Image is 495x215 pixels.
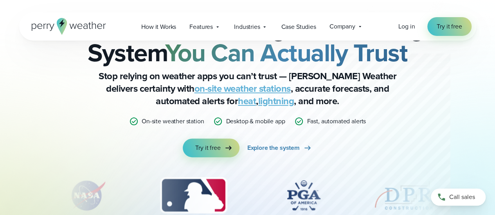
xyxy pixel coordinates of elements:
a: on-site weather stations [194,82,291,96]
a: Try it free [183,139,239,157]
p: Desktop & mobile app [226,117,285,126]
h2: Weather Monitoring and Alerting System [58,15,437,65]
a: Explore the system [247,139,312,157]
a: Case Studies [274,19,322,35]
span: Features [189,22,213,32]
a: Try it free [427,17,471,36]
span: Case Studies [281,22,316,32]
div: 5 of 12 [373,176,435,215]
img: PGA.svg [272,176,335,215]
span: Explore the system [247,143,300,153]
p: Stop relying on weather apps you can’t trust — [PERSON_NAME] Weather delivers certainty with , ac... [91,70,404,107]
img: MLB.svg [152,176,235,215]
span: How it Works [141,22,176,32]
a: heat [238,94,256,108]
a: Log in [398,22,415,31]
a: lightning [258,94,294,108]
div: 3 of 12 [152,176,235,215]
a: How it Works [135,19,183,35]
p: Fast, automated alerts [307,117,366,126]
span: Try it free [437,22,462,31]
span: Try it free [195,143,220,153]
div: 4 of 12 [272,176,335,215]
img: NASA.svg [60,176,115,215]
img: DPR-Construction.svg [373,176,435,215]
span: Industries [234,22,260,32]
a: Call sales [431,188,486,206]
p: On-site weather station [142,117,204,126]
strong: You Can Actually Trust [165,34,407,71]
span: Call sales [449,192,475,202]
span: Company [329,22,355,31]
div: 2 of 12 [60,176,115,215]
